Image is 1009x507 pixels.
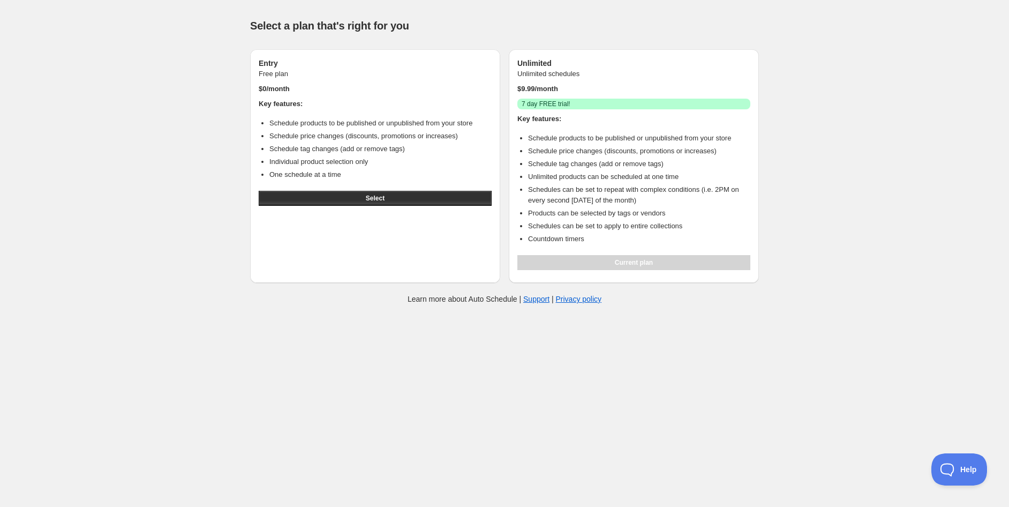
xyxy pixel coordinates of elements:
a: Support [523,295,549,303]
span: 7 day FREE trial! [522,100,570,108]
li: Schedule products to be published or unpublished from your store [528,133,750,144]
p: $ 0 /month [259,84,492,94]
li: Schedule tag changes (add or remove tags) [269,144,492,154]
li: Schedules can be set to apply to entire collections [528,221,750,232]
li: Schedule products to be published or unpublished from your store [269,118,492,129]
h3: Entry [259,58,492,69]
li: Schedule price changes (discounts, promotions or increases) [269,131,492,141]
h1: Select a plan that's right for you [250,19,759,32]
iframe: Toggle Customer Support [931,453,988,486]
h4: Key features: [517,114,750,124]
li: Countdown timers [528,234,750,244]
p: $ 9.99 /month [517,84,750,94]
p: Unlimited schedules [517,69,750,79]
h4: Key features: [259,99,492,109]
li: Individual product selection only [269,156,492,167]
p: Free plan [259,69,492,79]
span: Select [366,194,385,203]
li: Schedule tag changes (add or remove tags) [528,159,750,169]
li: Products can be selected by tags or vendors [528,208,750,219]
h3: Unlimited [517,58,750,69]
li: Unlimited products can be scheduled at one time [528,172,750,182]
button: Select [259,191,492,206]
p: Learn more about Auto Schedule | | [408,294,601,304]
li: Schedule price changes (discounts, promotions or increases) [528,146,750,156]
a: Privacy policy [556,295,602,303]
li: One schedule at a time [269,169,492,180]
li: Schedules can be set to repeat with complex conditions (i.e. 2PM on every second [DATE] of the mo... [528,184,750,206]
